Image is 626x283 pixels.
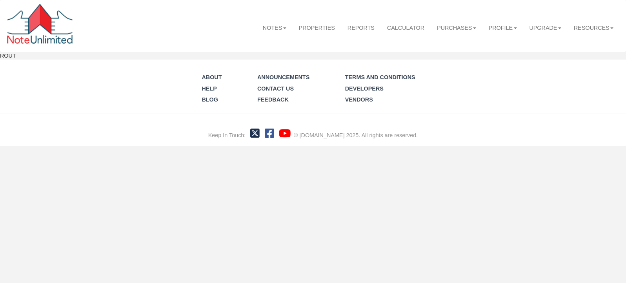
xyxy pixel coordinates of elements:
[257,18,293,38] a: Notes
[257,85,294,92] a: Contact Us
[202,85,217,92] a: Help
[345,85,384,92] a: Developers
[345,96,373,103] a: Vendors
[257,96,289,103] a: Feedback
[202,74,222,80] a: About
[568,18,620,38] a: Resources
[431,18,482,38] a: Purchases
[341,18,381,38] a: Reports
[293,18,341,38] a: Properties
[294,131,418,140] div: © [DOMAIN_NAME] 2025. All rights are reserved.
[381,18,431,38] a: Calculator
[208,131,246,140] div: Keep In Touch:
[523,18,567,38] a: Upgrade
[257,74,309,80] a: Announcements
[202,96,218,103] a: Blog
[345,74,415,80] a: Terms and Conditions
[482,18,523,38] a: Profile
